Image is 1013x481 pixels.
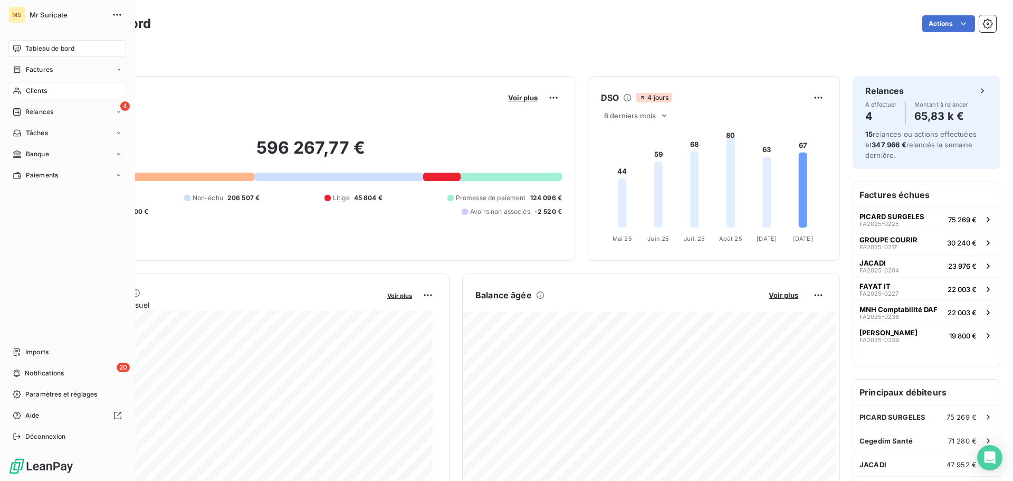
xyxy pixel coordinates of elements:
[26,86,47,96] span: Clients
[25,347,49,357] span: Imports
[859,259,886,267] span: JACADI
[384,290,415,300] button: Voir plus
[853,254,1000,277] button: JACADIFA2025-020423 976 €
[949,332,977,340] span: 19 800 €
[769,291,798,299] span: Voir plus
[865,84,904,97] h6: Relances
[859,221,899,227] span: FA2025-0225
[26,65,53,74] span: Factures
[530,193,562,203] span: 124 096 €
[647,235,669,242] tspan: Juin 25
[60,299,380,310] span: Chiffre d'affaires mensuel
[853,324,1000,347] button: [PERSON_NAME]FA2025-023919 800 €
[8,6,25,23] div: MS
[859,437,913,445] span: Cegedim Santé
[859,212,924,221] span: PICARD SURGELES
[636,93,672,102] span: 4 jours
[227,193,260,203] span: 206 507 €
[354,193,383,203] span: 45 804 €
[534,207,562,216] span: -2 520 €
[60,137,562,169] h2: 596 267,77 €
[948,308,977,317] span: 22 003 €
[859,413,925,421] span: PICARD SURGELES
[853,277,1000,300] button: FAYAT ITFA2025-022722 003 €
[766,290,801,300] button: Voir plus
[859,337,899,343] span: FA2025-0239
[719,235,742,242] tspan: Août 25
[947,413,977,421] span: 75 269 €
[505,93,541,102] button: Voir plus
[793,235,813,242] tspan: [DATE]
[948,437,977,445] span: 71 280 €
[8,407,126,424] a: Aide
[613,235,632,242] tspan: Mai 25
[333,193,350,203] span: Litige
[30,11,106,19] span: Mr Suricate
[25,432,66,441] span: Déconnexion
[193,193,223,203] span: Non-échu
[977,445,1002,470] div: Open Intercom Messenger
[914,101,968,108] span: Montant à relancer
[859,328,918,337] span: [PERSON_NAME]
[914,108,968,125] h4: 65,83 k €
[947,460,977,469] span: 47 952 €
[865,108,897,125] h4: 4
[947,239,977,247] span: 30 240 €
[859,282,891,290] span: FAYAT IT
[859,305,938,314] span: MNH Comptabilité DAF
[859,314,899,320] span: FA2025-0236
[117,363,130,372] span: 20
[948,215,977,224] span: 75 269 €
[684,235,705,242] tspan: Juil. 25
[872,140,906,149] span: 347 966 €
[26,128,48,138] span: Tâches
[865,101,897,108] span: À effectuer
[853,300,1000,324] button: MNH Comptabilité DAFFA2025-023622 003 €
[456,193,526,203] span: Promesse de paiement
[25,107,53,117] span: Relances
[604,111,656,120] span: 6 derniers mois
[853,182,1000,208] h6: Factures échues
[475,289,532,301] h6: Balance âgée
[948,262,977,270] span: 23 976 €
[859,244,897,250] span: FA2025-0217
[865,130,977,159] span: relances ou actions effectuées et relancés la semaine dernière.
[120,101,130,111] span: 4
[948,285,977,294] span: 22 003 €
[387,292,412,299] span: Voir plus
[25,411,40,420] span: Aide
[853,380,1000,405] h6: Principaux débiteurs
[859,235,918,244] span: GROUPE COURIR
[922,15,975,32] button: Actions
[26,171,58,180] span: Paiements
[25,44,74,53] span: Tableau de bord
[25,369,64,378] span: Notifications
[25,390,97,399] span: Paramètres et réglages
[859,267,899,273] span: FA2025-0204
[853,208,1000,231] button: PICARD SURGELESFA2025-022575 269 €
[853,231,1000,254] button: GROUPE COURIRFA2025-021730 240 €
[508,93,538,102] span: Voir plus
[859,460,886,469] span: JACADI
[26,149,49,159] span: Banque
[601,91,619,104] h6: DSO
[757,235,777,242] tspan: [DATE]
[8,458,74,475] img: Logo LeanPay
[865,130,873,138] span: 15
[859,290,899,297] span: FA2025-0227
[470,207,530,216] span: Avoirs non associés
